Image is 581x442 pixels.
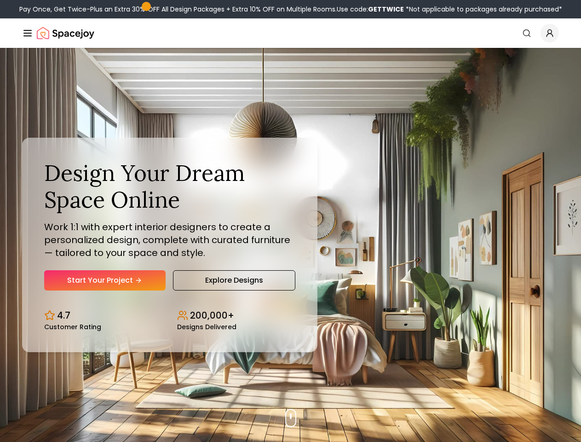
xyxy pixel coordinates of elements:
img: Spacejoy Logo [37,24,94,42]
nav: Global [22,18,559,48]
small: Designs Delivered [177,324,236,330]
p: 4.7 [57,309,70,322]
small: Customer Rating [44,324,101,330]
span: Use code: [337,5,404,14]
p: Work 1:1 with expert interior designers to create a personalized design, complete with curated fu... [44,221,295,259]
a: Start Your Project [44,270,166,291]
span: *Not applicable to packages already purchased* [404,5,562,14]
a: Explore Designs [173,270,295,291]
div: Design stats [44,302,295,330]
a: Spacejoy [37,24,94,42]
h1: Design Your Dream Space Online [44,160,295,213]
p: 200,000+ [190,309,234,322]
div: Pay Once, Get Twice-Plus an Extra 30% OFF All Design Packages + Extra 10% OFF on Multiple Rooms. [19,5,562,14]
b: GETTWICE [368,5,404,14]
